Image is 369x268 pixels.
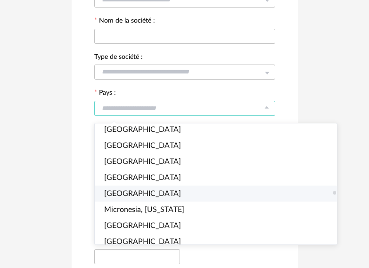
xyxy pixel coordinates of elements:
[104,206,184,213] span: Micronesia, [US_STATE]
[104,142,181,149] span: [GEOGRAPHIC_DATA]
[104,190,181,197] span: [GEOGRAPHIC_DATA]
[104,238,181,245] span: [GEOGRAPHIC_DATA]
[104,174,181,181] span: [GEOGRAPHIC_DATA]
[104,126,181,133] span: [GEOGRAPHIC_DATA]
[104,158,181,165] span: [GEOGRAPHIC_DATA]
[104,222,181,229] span: [GEOGRAPHIC_DATA]
[94,54,143,62] label: Type de société :
[94,17,155,26] label: Nom de la société :
[94,89,116,98] label: Pays :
